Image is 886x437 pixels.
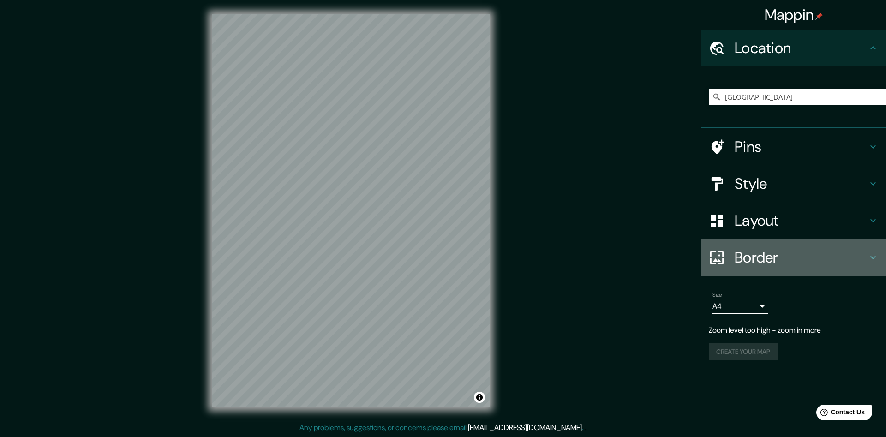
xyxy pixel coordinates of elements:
[815,12,823,20] img: pin-icon.png
[735,248,868,267] h4: Border
[474,392,485,403] button: Toggle attribution
[709,89,886,105] input: Pick your city or area
[735,39,868,57] h4: Location
[299,422,583,433] p: Any problems, suggestions, or concerns please email .
[701,202,886,239] div: Layout
[212,14,490,407] canvas: Map
[583,422,585,433] div: .
[712,291,722,299] label: Size
[765,6,823,24] h4: Mappin
[701,128,886,165] div: Pins
[585,422,587,433] div: .
[709,325,879,336] p: Zoom level too high - zoom in more
[701,30,886,66] div: Location
[712,299,768,314] div: A4
[701,165,886,202] div: Style
[468,423,582,432] a: [EMAIL_ADDRESS][DOMAIN_NAME]
[701,239,886,276] div: Border
[804,401,876,427] iframe: Help widget launcher
[735,174,868,193] h4: Style
[735,211,868,230] h4: Layout
[735,138,868,156] h4: Pins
